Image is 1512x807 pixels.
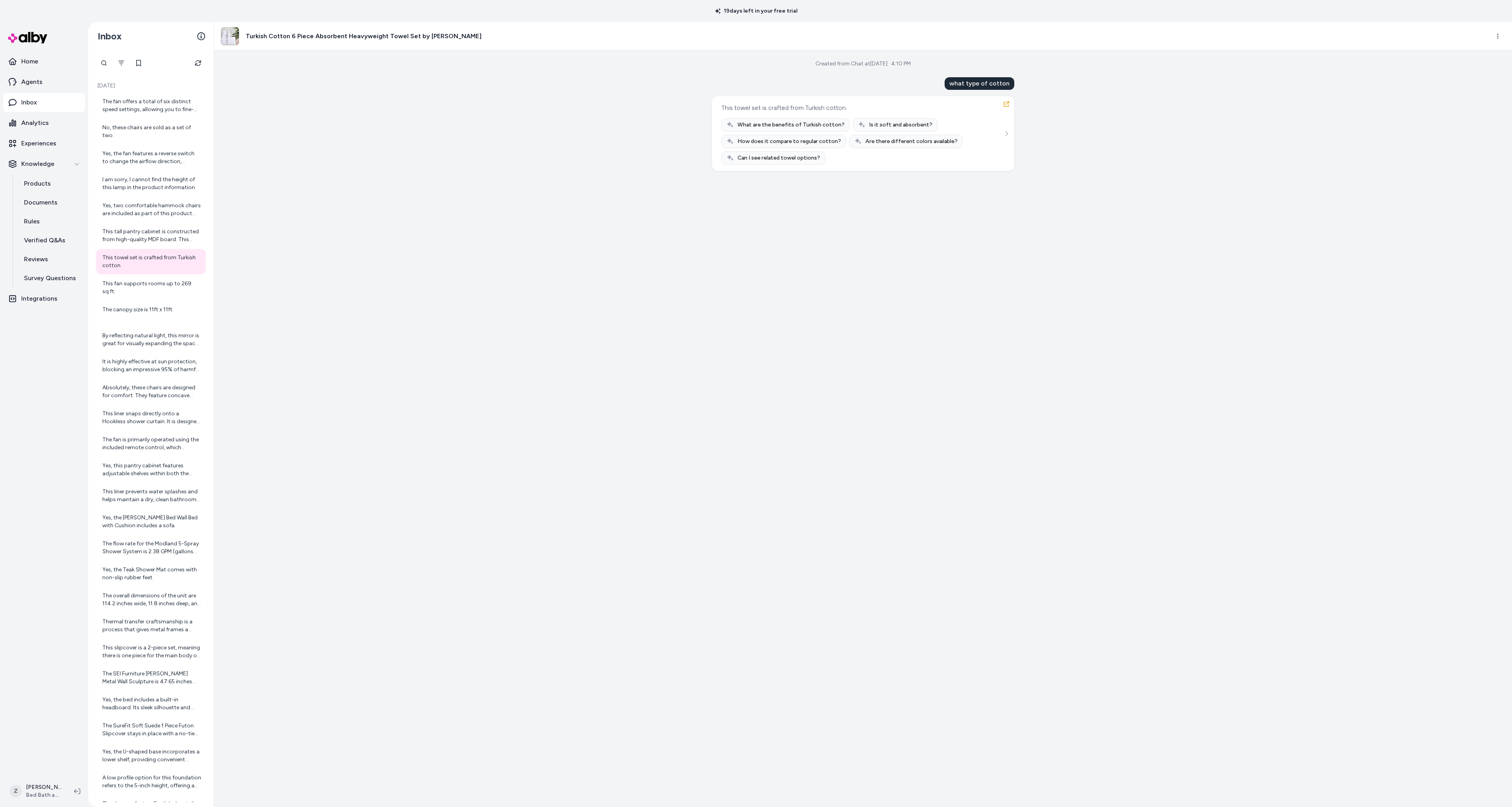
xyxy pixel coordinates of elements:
[737,154,820,162] span: Can I see related towel options?
[16,250,85,269] a: Reviews
[737,121,845,129] span: What are the benefits of Turkish cotton?
[945,77,1014,90] div: what type of cotton
[102,618,201,634] div: Thermal transfer craftsmanship is a process that gives metal frames a wooden appearance. For this...
[1002,129,1011,138] button: See more
[102,410,201,426] div: This liner snaps directly onto a Hookless shower curtain. It is designed for quick and efficient ...
[8,32,47,43] img: alby Logo
[102,592,201,608] div: The overall dimensions of the unit are 114.2 inches wide, 11.8 inches deep, and 78.7 inches high,...
[102,306,201,322] div: The canopy size is 11ft x 11ft.
[96,171,206,196] a: I am sorry, I cannot find the height of this lamp in the product information.
[96,665,206,690] a: The SEI Furniture [PERSON_NAME] Metal Wall Sculpture is 47.65 inches wide.
[3,93,85,112] a: Inbox
[96,249,206,274] a: This towel set is crafted from Turkish cotton.
[96,613,206,638] a: Thermal transfer craftsmanship is a process that gives metal frames a wooden appearance. For this...
[96,431,206,456] a: The fan is primarily operated using the included remote control, which manages the six fan speeds...
[24,217,40,226] p: Rules
[96,223,206,248] a: This tall pantry cabinet is constructed from high-quality MDF board. This material is chosen for ...
[102,722,201,738] div: The SureFit Soft Suede 1 Piece Futon Slipcover stays in place with a no-tie wrap that provides a ...
[21,159,54,169] p: Knowledge
[102,540,201,556] div: The flow rate for the Modland 5-Spray Shower System is 2.38 GPM (gallons per minute). The handhel...
[98,30,122,42] h2: Inbox
[102,774,201,790] div: A low profile option for this foundation refers to the 5-inch height, offering a lower overall be...
[96,405,206,430] a: This liner snaps directly onto a Hookless shower curtain. It is designed for quick and efficient ...
[96,145,206,170] a: Yes, the fan features a reverse switch to change the airflow direction, allowing for downward air...
[16,231,85,250] a: Verified Q&As
[96,93,206,118] a: The fan offers a total of six distinct speed settings, allowing you to fine-tune the airflow to y...
[21,57,38,66] p: Home
[113,55,129,71] button: Filter
[102,176,201,192] div: I am sorry, I cannot find the height of this lamp in the product information.
[21,294,57,303] p: Integrations
[26,791,61,799] span: Bed Bath and Beyond
[96,379,206,404] a: Absolutely, these chairs are designed for comfort. They feature concave curved backs and subtle c...
[102,462,201,478] div: Yes, this pantry cabinet features adjustable shelves within both the upper and lower compartments...
[721,102,847,113] div: This towel set is crafted from Turkish cotton.
[96,717,206,742] a: The SureFit Soft Suede 1 Piece Futon Slipcover stays in place with a no-tie wrap that provides a ...
[96,509,206,534] a: Yes, the [PERSON_NAME] Bed Wall Bed with Cushion includes a sofa.
[96,535,206,560] a: The flow rate for the Modland 5-Spray Shower System is 2.38 GPM (gallons per minute). The handhel...
[96,353,206,378] a: It is highly effective at sun protection, blocking an impressive 95% of harmful UV rays. This sig...
[102,124,201,139] div: No, these chairs are sold as a set of two.
[96,119,206,144] a: No, these chairs are sold as a set of two.
[737,138,841,145] span: How does it compare to regular cotton?
[102,644,201,660] div: This slipcover is a 2-piece set, meaning there is one piece for the main body of the chair and an...
[815,60,911,68] div: Created from Chat at [DATE] · 4:10 PM
[21,98,37,107] p: Inbox
[96,769,206,794] a: A low profile option for this foundation refers to the 5-inch height, offering a lower overall be...
[96,197,206,222] a: Yes, two comfortable hammock chairs are included as part of this product package, ready for immed...
[102,332,201,348] div: By reflecting natural light, this mirror is great for visually expanding the space of a small roo...
[102,748,201,764] div: Yes, the U-shaped base incorporates a lower shelf, providing convenient space for storing decorat...
[96,327,206,352] a: By reflecting natural light, this mirror is great for visually expanding the space of a small roo...
[5,779,68,804] button: Z[PERSON_NAME]Bed Bath and Beyond
[102,670,201,686] div: The SEI Furniture [PERSON_NAME] Metal Wall Sculpture is 47.65 inches wide.
[102,436,201,452] div: The fan is primarily operated using the included remote control, which manages the six fan speeds...
[102,514,201,530] div: Yes, the [PERSON_NAME] Bed Wall Bed with Cushion includes a sofa.
[3,113,85,132] a: Analytics
[3,154,85,173] button: Knowledge
[102,566,201,582] div: Yes, the Teak Shower Mat comes with non-slip rubber feet.
[24,198,57,207] p: Documents
[96,301,206,326] a: The canopy size is 11ft x 11ft.
[102,150,201,165] div: Yes, the fan features a reverse switch to change the airflow direction, allowing for downward air...
[96,561,206,586] a: Yes, the Teak Shower Mat comes with non-slip rubber feet.
[102,384,201,400] div: Absolutely, these chairs are designed for comfort. They feature concave curved backs and subtle c...
[246,32,482,41] h3: Turkish Cotton 6 Piece Absorbent Heavyweight Towel Set by [PERSON_NAME]
[102,696,201,712] div: Yes, the bed includes a built-in headboard. Its sleek silhouette and unadorned lines contribute t...
[96,743,206,768] a: Yes, the U-shaped base incorporates a lower shelf, providing convenient space for storing decorat...
[102,202,201,218] div: Yes, two comfortable hammock chairs are included as part of this product package, ready for immed...
[3,73,85,91] a: Agents
[96,587,206,612] a: The overall dimensions of the unit are 114.2 inches wide, 11.8 inches deep, and 78.7 inches high,...
[190,55,206,71] button: Refresh
[865,138,958,145] span: Are there different colors available?
[16,269,85,288] a: Survey Questions
[96,457,206,482] a: Yes, this pantry cabinet features adjustable shelves within both the upper and lower compartments...
[21,139,56,148] p: Experiences
[3,289,85,308] a: Integrations
[102,358,201,374] div: It is highly effective at sun protection, blocking an impressive 95% of harmful UV rays. This sig...
[102,228,201,244] div: This tall pantry cabinet is constructed from high-quality MDF board. This material is chosen for ...
[96,275,206,300] a: This fan supports rooms up to 269 sq.ft.
[24,273,76,283] p: Survey Questions
[3,52,85,71] a: Home
[96,82,206,90] p: [DATE]
[102,488,201,504] div: This liner prevents water splashes and helps maintain a dry, clean bathroom environment.
[16,174,85,193] a: Products
[96,639,206,664] a: This slipcover is a 2-piece set, meaning there is one piece for the main body of the chair and an...
[221,27,239,45] img: Turkish-Cotton-6-Piece-Absorbent-Heavyweight-Towel-Set-by-Superior.jpg
[710,7,802,15] p: 19 days left in your free trial
[96,691,206,716] a: Yes, the bed includes a built-in headboard. Its sleek silhouette and unadorned lines contribute t...
[102,254,201,270] div: This towel set is crafted from Turkish cotton.
[3,134,85,153] a: Experiences
[24,236,65,245] p: Verified Q&As
[26,783,61,791] p: [PERSON_NAME]
[21,118,49,128] p: Analytics
[16,193,85,212] a: Documents
[21,77,43,87] p: Agents
[24,255,48,264] p: Reviews
[869,121,932,129] span: Is it soft and absorbent?
[102,280,201,296] div: This fan supports rooms up to 269 sq.ft.
[96,483,206,508] a: This liner prevents water splashes and helps maintain a dry, clean bathroom environment.
[16,212,85,231] a: Rules
[9,785,22,798] span: Z
[102,98,201,113] div: The fan offers a total of six distinct speed settings, allowing you to fine-tune the airflow to y...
